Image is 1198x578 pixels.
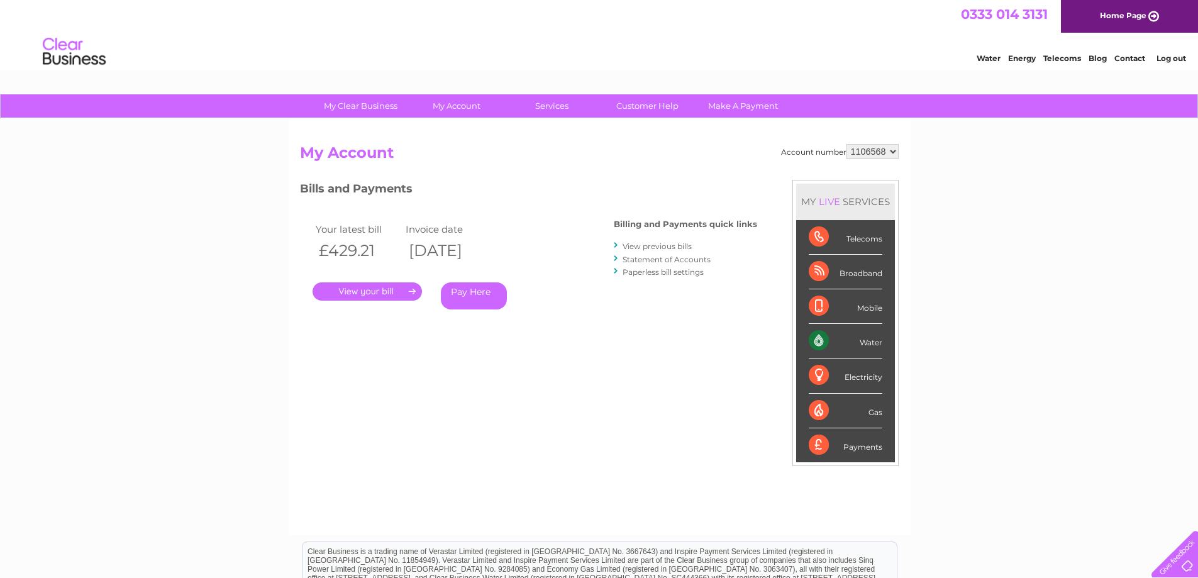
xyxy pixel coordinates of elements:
[623,255,711,264] a: Statement of Accounts
[623,242,692,251] a: View previous bills
[1114,53,1145,63] a: Contact
[623,267,704,277] a: Paperless bill settings
[809,358,882,393] div: Electricity
[441,282,507,309] a: Pay Here
[614,220,757,229] h4: Billing and Payments quick links
[1156,53,1186,63] a: Log out
[809,220,882,255] div: Telecoms
[1008,53,1036,63] a: Energy
[1043,53,1081,63] a: Telecoms
[816,196,843,208] div: LIVE
[961,6,1048,22] a: 0333 014 3131
[309,94,413,118] a: My Clear Business
[402,221,493,238] td: Invoice date
[596,94,699,118] a: Customer Help
[404,94,508,118] a: My Account
[302,7,897,61] div: Clear Business is a trading name of Verastar Limited (registered in [GEOGRAPHIC_DATA] No. 3667643...
[691,94,795,118] a: Make A Payment
[809,324,882,358] div: Water
[809,255,882,289] div: Broadband
[809,289,882,324] div: Mobile
[402,238,493,264] th: [DATE]
[313,221,403,238] td: Your latest bill
[1089,53,1107,63] a: Blog
[809,428,882,462] div: Payments
[500,94,604,118] a: Services
[977,53,1001,63] a: Water
[300,180,757,202] h3: Bills and Payments
[809,394,882,428] div: Gas
[313,238,403,264] th: £429.21
[781,144,899,159] div: Account number
[42,33,106,71] img: logo.png
[313,282,422,301] a: .
[796,184,895,220] div: MY SERVICES
[300,144,899,168] h2: My Account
